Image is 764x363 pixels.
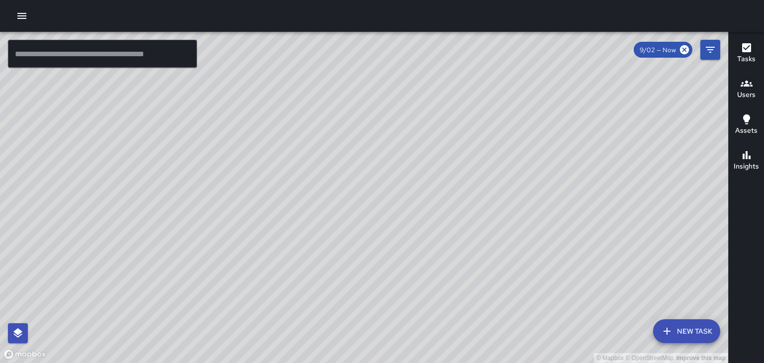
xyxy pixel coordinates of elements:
button: Assets [729,107,764,143]
div: 9/02 — Now [634,42,692,58]
button: New Task [653,319,720,343]
h6: Assets [735,125,758,136]
button: Users [729,72,764,107]
h6: Users [737,90,756,100]
button: Insights [729,143,764,179]
button: Tasks [729,36,764,72]
h6: Tasks [737,54,756,65]
button: Filters [700,40,720,60]
h6: Insights [734,161,759,172]
span: 9/02 — Now [634,46,682,54]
